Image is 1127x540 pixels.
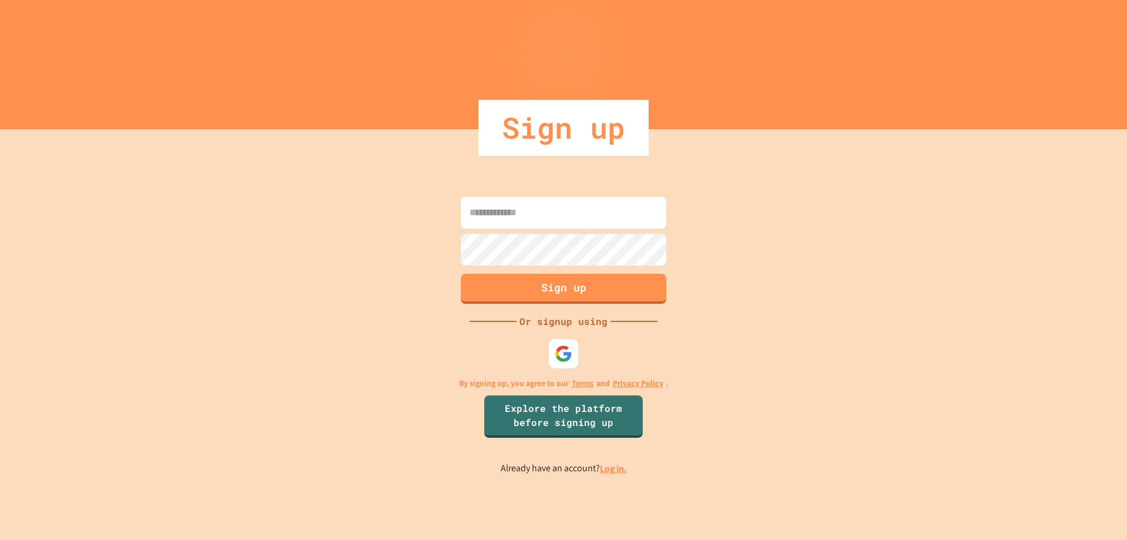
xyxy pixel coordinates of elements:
[517,314,610,328] div: Or signup using
[572,377,593,390] a: Terms
[540,18,587,77] img: Logo.svg
[613,377,663,390] a: Privacy Policy
[501,461,627,476] p: Already have an account?
[484,395,643,438] a: Explore the platform before signing up
[600,462,627,475] a: Log in.
[459,377,669,390] p: By signing up, you agree to our and .
[461,274,666,304] button: Sign up
[555,345,572,363] img: google-icon.svg
[478,100,649,156] div: Sign up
